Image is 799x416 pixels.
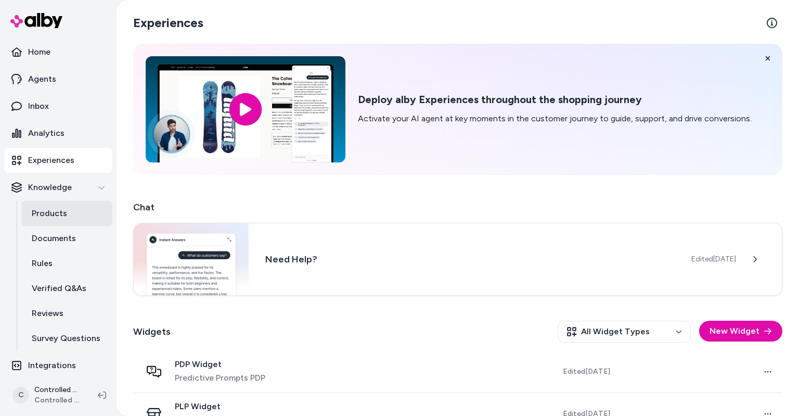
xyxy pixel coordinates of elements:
button: All Widget Types [558,321,691,343]
a: Survey Questions [21,326,112,351]
span: PLP Widget [175,401,264,412]
span: PDP Widget [175,359,265,370]
span: Edited [DATE] [691,254,736,264]
h3: Need Help? [265,252,675,267]
span: Controlled Chaos [34,395,81,406]
a: Reviews [21,301,112,326]
a: Documents [21,226,112,251]
a: Home [4,40,112,65]
p: Knowledge [28,181,72,194]
p: Controlled Chaos Shopify [34,385,81,395]
h2: Widgets [133,324,171,339]
p: Reviews [32,307,63,320]
h2: Deploy alby Experiences throughout the shopping journey [358,93,752,106]
p: Home [28,46,50,58]
button: CControlled Chaos ShopifyControlled Chaos [6,379,89,412]
a: Chat widgetNeed Help?Edited[DATE] [133,223,782,296]
a: Agents [4,67,112,92]
span: Edited [DATE] [563,367,610,377]
a: Products [21,201,112,226]
p: Experiences [28,154,74,167]
a: Inbox [4,94,112,119]
p: Survey Questions [32,332,100,345]
h2: Experiences [133,15,203,31]
a: Integrations [4,353,112,378]
h2: Chat [133,200,782,215]
span: Predictive Prompts PDP [175,372,265,384]
p: Rules [32,257,53,270]
p: Documents [32,232,76,245]
p: Activate your AI agent at key moments in the customer journey to guide, support, and drive conver... [358,112,752,125]
button: New Widget [699,321,782,342]
p: Analytics [28,127,65,140]
p: Products [32,207,67,220]
a: Rules [21,251,112,276]
span: C [12,387,29,404]
p: Verified Q&As [32,282,86,295]
p: Integrations [28,359,76,372]
img: Chat widget [134,223,249,295]
a: Analytics [4,121,112,146]
button: Knowledge [4,175,112,200]
p: Inbox [28,100,49,112]
img: alby Logo [10,13,62,28]
a: Experiences [4,148,112,173]
p: Agents [28,73,56,85]
a: Verified Q&As [21,276,112,301]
